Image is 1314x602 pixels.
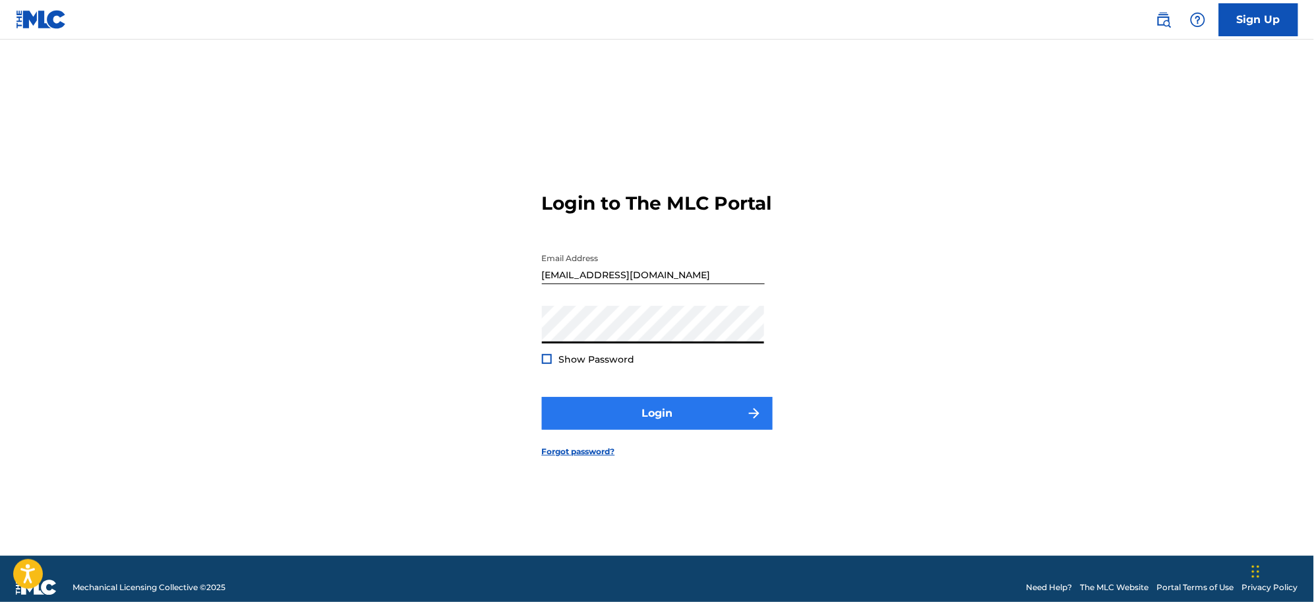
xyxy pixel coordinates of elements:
[1248,539,1314,602] iframe: Chat Widget
[1150,7,1177,33] a: Public Search
[1252,552,1260,591] div: Arrastrar
[1027,582,1073,593] a: Need Help?
[1081,582,1149,593] a: The MLC Website
[542,446,615,458] a: Forgot password?
[1185,7,1211,33] div: Help
[746,406,762,421] img: f7272a7cc735f4ea7f67.svg
[1190,12,1206,28] img: help
[542,192,772,215] h3: Login to The MLC Portal
[559,353,635,365] span: Show Password
[16,580,57,595] img: logo
[16,10,67,29] img: MLC Logo
[1248,539,1314,602] div: Widget de chat
[1242,582,1298,593] a: Privacy Policy
[73,582,225,593] span: Mechanical Licensing Collective © 2025
[542,397,773,430] button: Login
[1156,12,1172,28] img: search
[1157,582,1234,593] a: Portal Terms of Use
[1219,3,1298,36] a: Sign Up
